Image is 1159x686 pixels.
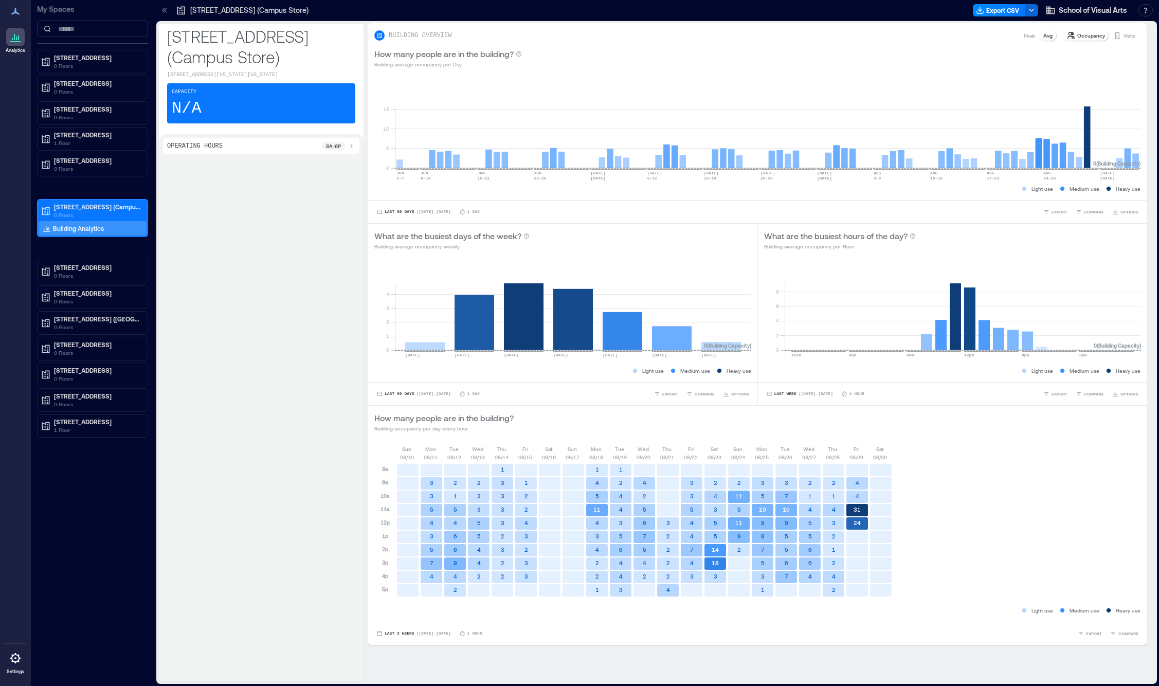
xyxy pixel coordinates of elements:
[374,424,514,432] p: Building occupancy per day every hour
[54,323,140,331] p: 0 Floors
[522,445,528,453] p: Fri
[455,353,469,357] text: [DATE]
[662,445,672,453] p: Thu
[930,176,943,180] text: 10-16
[54,374,140,383] p: 0 Floors
[524,479,528,486] text: 1
[383,125,389,132] tspan: 10
[704,176,716,180] text: 13-19
[1031,185,1053,193] p: Light use
[501,519,504,526] text: 3
[613,453,627,461] p: 08/19
[690,506,694,513] text: 5
[381,518,390,527] p: 12p
[619,466,623,473] text: 1
[615,445,624,453] p: Tue
[386,333,389,339] tspan: 1
[542,453,556,461] p: 08/16
[778,453,792,461] p: 08/26
[386,145,389,151] tspan: 5
[382,465,388,473] p: 8a
[666,519,670,526] text: 3
[1116,185,1140,193] p: Heavy use
[382,558,388,567] p: 3p
[54,79,140,87] p: [STREET_ADDRESS]
[1031,367,1053,375] p: Light use
[775,288,778,295] tspan: 8
[54,426,140,434] p: 1 Floor
[856,493,859,499] text: 4
[454,533,457,539] text: 6
[167,26,355,67] p: [STREET_ADDRESS] (Campus Store)
[477,546,481,553] text: 4
[326,142,341,150] p: 8a - 6p
[454,519,457,526] text: 4
[874,171,881,175] text: AUG
[808,519,812,526] text: 5
[477,506,481,513] text: 3
[690,479,694,486] text: 3
[907,353,914,357] text: 8am
[402,445,411,453] p: Sun
[714,519,717,526] text: 5
[721,389,751,399] button: OPTIONS
[712,546,719,553] text: 14
[680,367,710,375] p: Medium use
[424,453,438,461] p: 08/11
[1120,391,1138,397] span: OPTIONS
[374,412,514,424] p: How many people are in the building?
[54,289,140,297] p: [STREET_ADDRESS]
[704,171,719,175] text: [DATE]
[619,493,623,499] text: 4
[595,546,599,553] text: 4
[53,224,104,232] p: Building Analytics
[386,165,389,171] tspan: 0
[467,391,480,397] p: 1 Day
[643,506,646,513] text: 5
[638,445,649,453] p: Wed
[1100,176,1115,180] text: [DATE]
[396,171,404,175] text: JUN
[854,445,859,453] p: Fri
[167,71,355,79] p: [STREET_ADDRESS][US_STATE][US_STATE]
[714,533,717,539] text: 5
[54,139,140,147] p: 1 Floor
[386,319,389,325] tspan: 2
[386,291,389,297] tspan: 4
[54,349,140,357] p: 0 Floors
[731,391,749,397] span: OPTIONS
[54,165,140,173] p: 0 Floors
[808,493,812,499] text: 1
[785,519,788,526] text: 9
[619,546,623,553] text: 6
[54,315,140,323] p: [STREET_ADDRESS] ([GEOGRAPHIC_DATA])
[6,47,25,53] p: Analytics
[400,453,414,461] p: 08/10
[1052,209,1067,215] span: EXPORT
[54,340,140,349] p: [STREET_ADDRESS]
[430,506,433,513] text: 5
[430,546,433,553] text: 5
[1042,2,1130,19] button: School of Visual Arts
[566,453,579,461] p: 08/17
[714,493,717,499] text: 4
[374,230,521,242] p: What are the busiest days of the week?
[430,493,433,499] text: 3
[172,98,202,119] p: N/A
[477,533,481,539] text: 5
[785,493,788,499] text: 7
[785,546,788,553] text: 5
[54,131,140,139] p: [STREET_ADDRESS]
[1022,353,1029,357] text: 4pm
[454,479,457,486] text: 2
[454,559,457,566] text: 9
[1070,185,1099,193] p: Medium use
[735,519,743,526] text: 11
[876,445,883,453] p: Sat
[472,445,483,453] p: Wed
[374,628,453,639] button: Last 3 Weeks |[DATE]-[DATE]
[389,31,451,40] p: BUILDING OVERVIEW
[54,156,140,165] p: [STREET_ADDRESS]
[619,519,623,526] text: 3
[591,176,606,180] text: [DATE]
